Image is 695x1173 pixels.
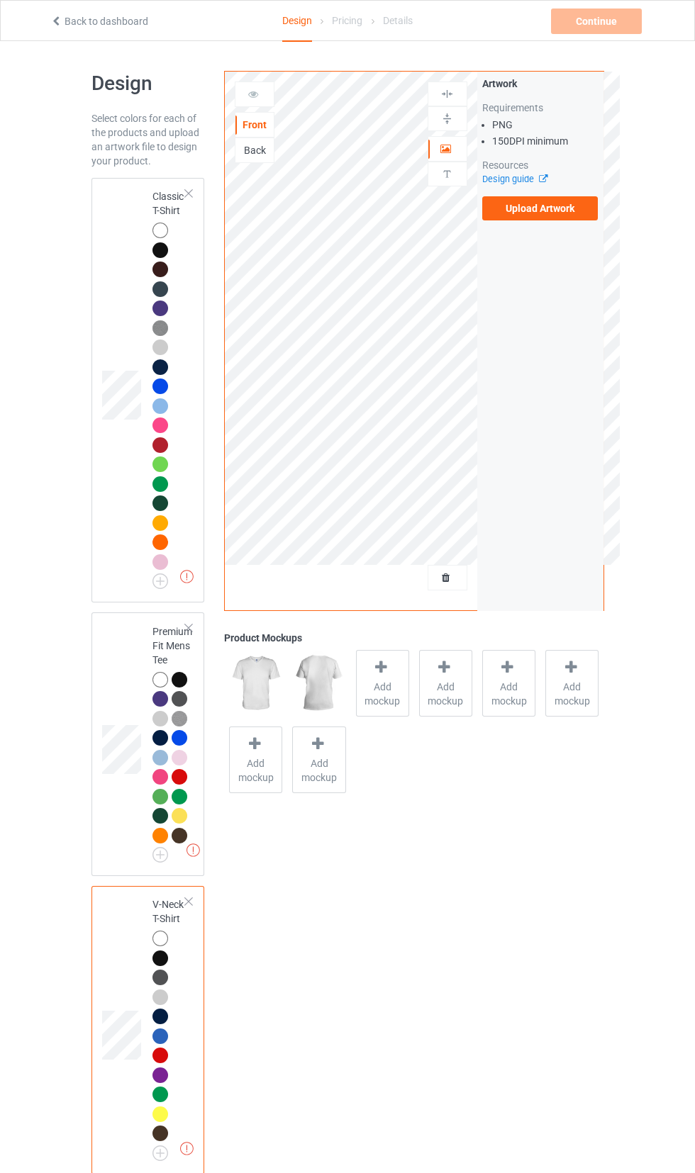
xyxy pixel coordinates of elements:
div: Select colors for each of the products and upload an artwork file to design your product. [91,111,205,168]
span: Add mockup [546,680,598,708]
img: exclamation icon [180,570,194,583]
span: Add mockup [230,756,282,785]
img: heather_texture.png [152,320,168,336]
span: Add mockup [357,680,408,708]
div: Add mockup [545,650,599,717]
li: 150 DPI minimum [492,134,599,148]
div: Details [383,1,413,40]
div: Artwork [482,77,599,91]
div: Classic T-Shirt [152,189,187,584]
span: Add mockup [420,680,472,708]
img: svg%3E%0A [440,87,454,101]
a: Design guide [482,174,547,184]
div: Premium Fit Mens Tee [152,624,192,858]
div: V-Neck T-Shirt [152,897,187,1156]
img: exclamation icon [180,1142,194,1155]
img: svg+xml;base64,PD94bWwgdmVyc2lvbj0iMS4wIiBlbmNvZGluZz0iVVRGLTgiPz4KPHN2ZyB3aWR0aD0iMjJweCIgaGVpZ2... [152,1145,168,1161]
img: regular.jpg [292,650,345,717]
div: Resources [482,158,599,172]
img: svg%3E%0A [440,167,454,181]
img: heather_texture.png [172,711,187,726]
li: PNG [492,118,599,132]
span: Add mockup [293,756,345,785]
img: svg+xml;base64,PD94bWwgdmVyc2lvbj0iMS4wIiBlbmNvZGluZz0iVVRGLTgiPz4KPHN2ZyB3aWR0aD0iMjJweCIgaGVpZ2... [152,847,168,863]
div: Front [235,118,274,132]
div: Design [282,1,312,42]
div: Add mockup [292,726,345,793]
div: Add mockup [482,650,535,717]
div: Product Mockups [224,631,604,645]
span: Add mockup [483,680,535,708]
img: exclamation icon [187,843,200,857]
img: regular.jpg [229,650,282,717]
div: Requirements [482,101,599,115]
div: Add mockup [356,650,409,717]
div: Add mockup [419,650,472,717]
div: Classic T-Shirt [91,178,205,602]
img: svg+xml;base64,PD94bWwgdmVyc2lvbj0iMS4wIiBlbmNvZGluZz0iVVRGLTgiPz4KPHN2ZyB3aWR0aD0iMjJweCIgaGVpZ2... [152,573,168,589]
a: Back to dashboard [50,16,148,27]
div: Add mockup [229,726,282,793]
div: Back [235,143,274,157]
h1: Design [91,71,205,96]
img: svg%3E%0A [440,112,454,125]
div: Pricing [332,1,362,40]
label: Upload Artwork [482,196,599,220]
div: Premium Fit Mens Tee [91,612,205,876]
